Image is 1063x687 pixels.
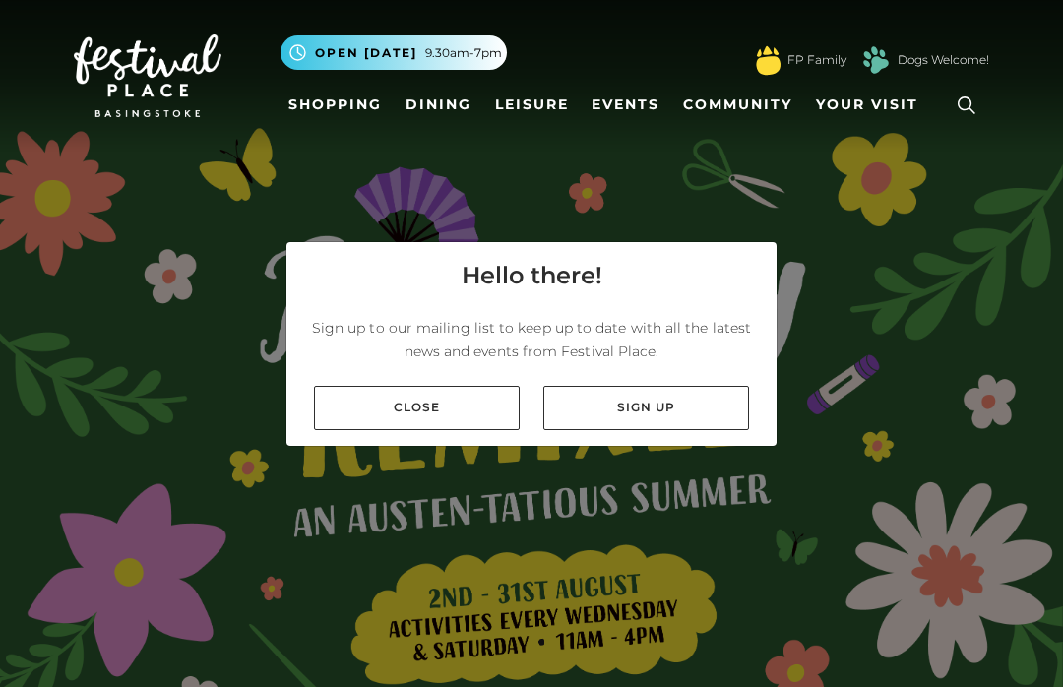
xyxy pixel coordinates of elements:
h4: Hello there! [462,258,602,293]
button: Open [DATE] 9.30am-7pm [281,35,507,70]
a: FP Family [787,51,846,69]
a: Dining [398,87,479,123]
span: Your Visit [816,94,918,115]
a: Events [584,87,667,123]
a: Community [675,87,800,123]
a: Your Visit [808,87,936,123]
span: Open [DATE] [315,44,417,62]
a: Leisure [487,87,577,123]
a: Close [314,386,520,430]
a: Shopping [281,87,390,123]
a: Sign up [543,386,749,430]
img: Festival Place Logo [74,34,221,117]
span: 9.30am-7pm [425,44,502,62]
p: Sign up to our mailing list to keep up to date with all the latest news and events from Festival ... [302,316,761,363]
a: Dogs Welcome! [898,51,989,69]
